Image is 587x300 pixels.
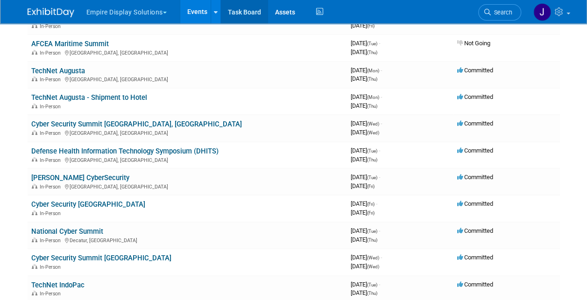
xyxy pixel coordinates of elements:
span: (Tue) [367,229,377,234]
img: In-Person Event [32,237,37,242]
span: [DATE] [351,254,382,261]
a: Cyber Security Summit [GEOGRAPHIC_DATA] [31,254,171,262]
span: (Thu) [367,104,377,109]
span: - [381,254,382,261]
span: [DATE] [351,102,377,109]
a: TechNet Augusta - Shipment to Hotel [31,93,147,102]
span: Committed [457,120,493,127]
span: In-Person [40,130,64,136]
div: [GEOGRAPHIC_DATA], [GEOGRAPHIC_DATA] [31,49,343,56]
a: Cyber Security Summit [GEOGRAPHIC_DATA], [GEOGRAPHIC_DATA] [31,120,242,128]
span: [DATE] [351,174,380,181]
span: Search [491,9,512,16]
span: In-Person [40,210,64,216]
span: [DATE] [351,40,380,47]
span: In-Person [40,291,64,297]
span: (Thu) [367,77,377,82]
span: In-Person [40,104,64,110]
a: TechNet IndoPac [31,281,85,289]
div: [GEOGRAPHIC_DATA], [GEOGRAPHIC_DATA] [31,129,343,136]
span: (Thu) [367,291,377,296]
span: In-Person [40,184,64,190]
span: Committed [457,281,493,288]
span: [DATE] [351,289,377,296]
img: In-Person Event [32,50,37,55]
span: In-Person [40,157,64,163]
span: [DATE] [351,120,382,127]
span: [DATE] [351,200,377,207]
div: Decatur, [GEOGRAPHIC_DATA] [31,236,343,244]
span: (Fri) [367,210,375,216]
span: [DATE] [351,147,380,154]
span: Committed [457,147,493,154]
span: [DATE] [351,67,382,74]
a: AFCEA Maritime Summit [31,40,109,48]
span: [DATE] [351,75,377,82]
img: In-Person Event [32,130,37,135]
span: - [379,147,380,154]
span: [DATE] [351,281,380,288]
img: In-Person Event [32,291,37,295]
span: - [379,40,380,47]
span: (Tue) [367,41,377,46]
span: Committed [457,67,493,74]
span: [DATE] [351,93,382,100]
span: (Fri) [367,184,375,189]
span: (Mon) [367,68,379,73]
span: In-Person [40,50,64,56]
span: (Wed) [367,264,379,269]
span: [DATE] [351,49,377,56]
span: (Tue) [367,175,377,180]
div: [GEOGRAPHIC_DATA], [GEOGRAPHIC_DATA] [31,156,343,163]
span: In-Person [40,77,64,83]
span: [DATE] [351,182,375,189]
span: - [379,227,380,234]
div: [GEOGRAPHIC_DATA], [GEOGRAPHIC_DATA] [31,75,343,83]
span: In-Person [40,237,64,244]
span: (Wed) [367,121,379,126]
img: In-Person Event [32,210,37,215]
span: [DATE] [351,22,375,29]
span: - [379,174,380,181]
span: Committed [457,93,493,100]
span: - [381,93,382,100]
span: [DATE] [351,227,380,234]
span: Committed [457,254,493,261]
span: (Thu) [367,157,377,162]
div: [GEOGRAPHIC_DATA], [GEOGRAPHIC_DATA] [31,182,343,190]
span: [DATE] [351,236,377,243]
span: (Fri) [367,23,375,28]
span: [DATE] [351,209,375,216]
span: Committed [457,227,493,234]
span: [DATE] [351,263,379,270]
img: In-Person Event [32,264,37,269]
span: (Wed) [367,255,379,260]
span: (Thu) [367,50,377,55]
span: [DATE] [351,129,379,136]
img: In-Person Event [32,104,37,108]
a: Cyber Security [GEOGRAPHIC_DATA] [31,200,145,209]
img: In-Person Event [32,184,37,188]
span: (Thu) [367,237,377,243]
span: (Tue) [367,148,377,153]
span: (Fri) [367,202,375,207]
span: (Mon) [367,95,379,100]
span: Committed [457,174,493,181]
img: ExhibitDay [28,8,74,17]
img: In-Person Event [32,157,37,162]
span: In-Person [40,23,64,29]
span: (Tue) [367,282,377,287]
span: - [376,200,377,207]
span: Committed [457,200,493,207]
span: In-Person [40,264,64,270]
span: (Wed) [367,130,379,135]
span: - [379,281,380,288]
a: TechNet Augusta [31,67,85,75]
a: Defense Health Information Technology Symposium (DHITS) [31,147,219,155]
span: - [381,67,382,74]
img: Jessica Luyster [533,3,551,21]
span: Not Going [457,40,490,47]
a: National Cyber Summit [31,227,103,236]
span: [DATE] [351,156,377,163]
a: [PERSON_NAME] CyberSecurity [31,174,129,182]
